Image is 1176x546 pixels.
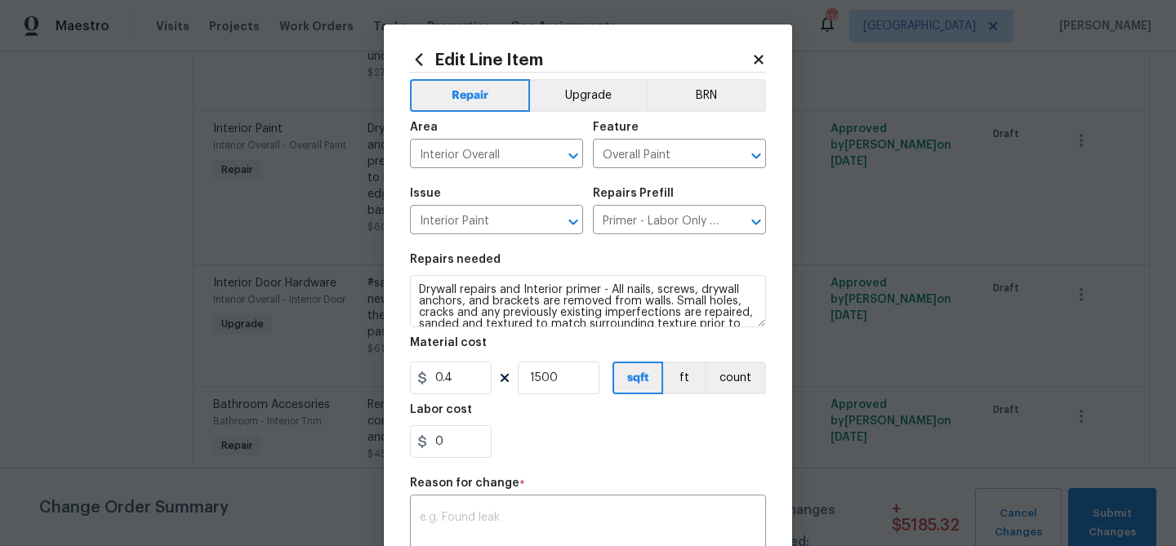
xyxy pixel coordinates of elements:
h5: Area [410,122,438,133]
h5: Issue [410,188,441,199]
h5: Material cost [410,337,487,348]
button: BRN [646,79,766,112]
h5: Reason for change [410,477,519,489]
button: Open [745,144,768,167]
button: Repair [410,79,530,112]
button: ft [663,362,705,394]
button: sqft [612,362,663,394]
h5: Labor cost [410,404,472,415]
button: count [705,362,766,394]
button: Open [562,211,585,233]
h5: Feature [593,122,639,133]
h5: Repairs needed [410,254,501,265]
h5: Repairs Prefill [593,188,674,199]
textarea: Drywall repairs and Interior primer - All nails, screws, drywall anchors, and brackets are remove... [410,275,766,327]
button: Open [745,211,768,233]
button: Upgrade [530,79,647,112]
h2: Edit Line Item [410,51,751,69]
button: Open [562,144,585,167]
